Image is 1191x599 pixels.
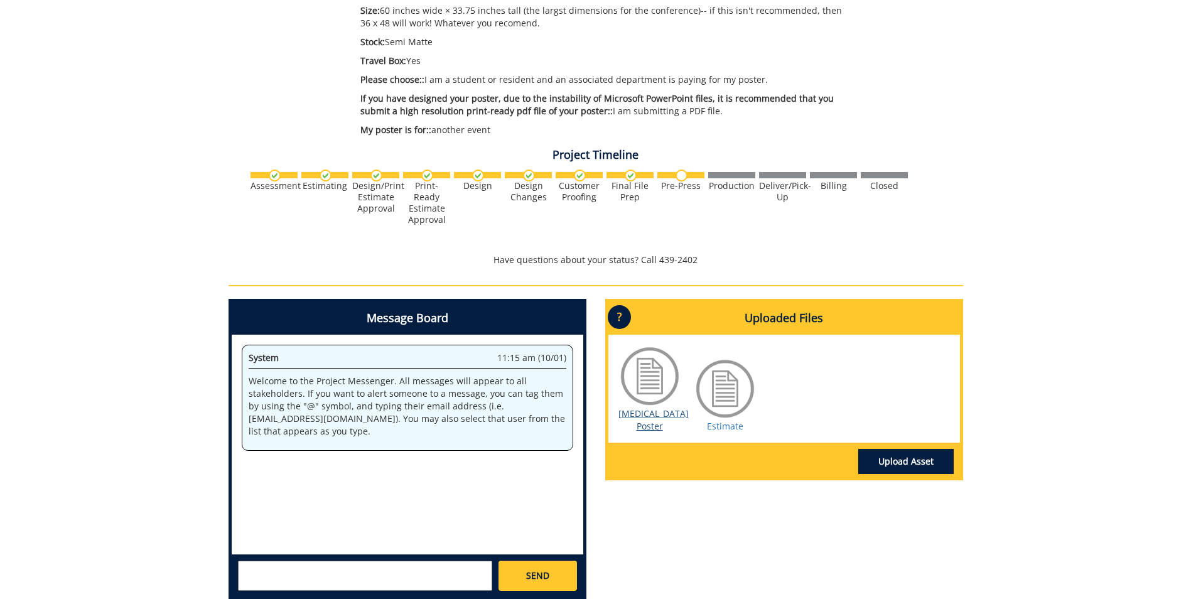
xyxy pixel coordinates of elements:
[708,180,755,192] div: Production
[526,569,549,582] span: SEND
[249,352,279,364] span: System
[861,180,908,192] div: Closed
[232,302,583,335] h4: Message Board
[608,305,631,329] p: ?
[858,449,954,474] a: Upload Asset
[360,4,852,30] p: 60 inches wide × 33.75 inches tall (the largst dimensions for the conference)-- if this isn't rec...
[556,180,603,203] div: Customer Proofing
[360,124,431,136] span: My poster is for::
[498,561,576,591] a: SEND
[657,180,704,192] div: Pre-Press
[618,407,689,432] a: [MEDICAL_DATA] Poster
[810,180,857,192] div: Billing
[759,180,806,203] div: Deliver/Pick-Up
[472,170,484,181] img: checkmark
[454,180,501,192] div: Design
[523,170,535,181] img: checkmark
[301,180,348,192] div: Estimating
[497,352,566,364] span: 11:15 am (10/01)
[421,170,433,181] img: checkmark
[625,170,637,181] img: checkmark
[608,302,960,335] h4: Uploaded Files
[360,73,852,86] p: I am a student or resident and an associated department is paying for my poster.
[360,36,852,48] p: Semi Matte
[229,254,963,266] p: Have questions about your status? Call 439-2402
[320,170,331,181] img: checkmark
[403,180,450,225] div: Print-Ready Estimate Approval
[360,55,406,67] span: Travel Box:
[360,124,852,136] p: another event
[360,55,852,67] p: Yes
[360,73,424,85] span: Please choose::
[352,180,399,214] div: Design/Print Estimate Approval
[360,92,834,117] span: If you have designed your poster, due to the instability of Microsoft PowerPoint files, it is rec...
[505,180,552,203] div: Design Changes
[707,420,743,432] a: Estimate
[574,170,586,181] img: checkmark
[238,561,492,591] textarea: messageToSend
[229,149,963,161] h4: Project Timeline
[370,170,382,181] img: checkmark
[360,4,380,16] span: Size:
[269,170,281,181] img: checkmark
[360,36,385,48] span: Stock:
[676,170,687,181] img: no
[251,180,298,192] div: Assessment
[249,375,566,438] p: Welcome to the Project Messenger. All messages will appear to all stakeholders. If you want to al...
[606,180,654,203] div: Final File Prep
[360,92,852,117] p: I am submitting a PDF file.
